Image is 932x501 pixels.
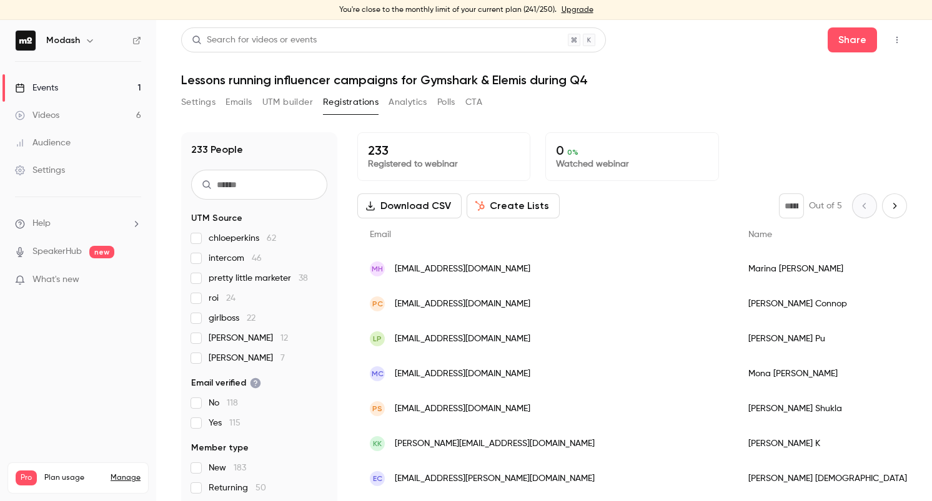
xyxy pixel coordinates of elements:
span: [EMAIL_ADDRESS][DOMAIN_NAME] [395,333,530,346]
span: Plan usage [44,473,103,483]
span: MC [372,368,384,379]
span: [EMAIL_ADDRESS][DOMAIN_NAME] [395,402,530,416]
h1: Lessons running influencer campaigns for Gymshark & Elemis during Q4 [181,72,907,87]
span: PC [372,298,383,309]
span: 7 [280,354,285,362]
span: Returning [209,482,266,494]
button: Next page [882,193,907,218]
p: Out of 5 [809,200,842,212]
a: SpeakerHub [32,245,82,258]
p: Registered to webinar [368,158,520,170]
span: Help [32,217,51,230]
div: Audience [15,137,71,149]
a: Upgrade [562,5,593,15]
button: CTA [465,92,482,112]
span: 62 [267,234,276,243]
span: new [89,246,114,258]
p: 233 [368,143,520,158]
span: Name [748,230,772,239]
span: Email [370,230,391,239]
li: help-dropdown-opener [15,217,141,230]
div: [PERSON_NAME] Shukla [736,391,922,426]
span: No [209,397,238,409]
div: [PERSON_NAME] Pu [736,321,922,356]
div: Settings [15,164,65,177]
span: pretty little marketer [209,272,308,285]
span: 22 [247,314,255,323]
span: roi [209,292,235,304]
div: Events [15,82,58,94]
span: [EMAIL_ADDRESS][DOMAIN_NAME] [395,298,530,311]
button: Polls [437,92,455,112]
iframe: Noticeable Trigger [126,275,141,286]
span: 183 [234,464,246,472]
span: [EMAIL_ADDRESS][PERSON_NAME][DOMAIN_NAME] [395,472,595,485]
span: [PERSON_NAME] [209,332,288,344]
p: Watched webinar [556,158,708,170]
button: Download CSV [357,193,462,218]
span: 0 % [567,148,578,157]
span: Member type [191,442,249,454]
h6: Modash [46,34,80,47]
span: girlboss [209,312,255,324]
div: Videos [15,109,59,122]
div: [PERSON_NAME] K [736,426,922,461]
div: Mona [PERSON_NAME] [736,356,922,391]
button: Share [828,27,877,52]
img: Modash [16,31,36,51]
div: Marina [PERSON_NAME] [736,251,922,286]
span: 38 [299,274,308,283]
div: [PERSON_NAME] [DEMOGRAPHIC_DATA] [736,461,922,496]
p: 0 [556,143,708,158]
button: Registrations [323,92,379,112]
span: Pro [16,470,37,485]
span: UTM Source [191,212,242,225]
span: MH [372,263,383,275]
span: 12 [280,334,288,343]
span: 46 [252,254,262,263]
button: UTM builder [262,92,313,112]
button: Analytics [389,92,427,112]
div: Search for videos or events [192,34,317,47]
span: 115 [229,419,240,427]
span: [EMAIL_ADDRESS][DOMAIN_NAME] [395,367,530,381]
button: Create Lists [467,193,560,218]
a: Manage [111,473,141,483]
span: 118 [227,399,238,407]
span: KK [373,438,382,449]
span: 50 [255,484,266,492]
h1: 233 People [191,142,243,157]
span: chloeperkins [209,232,276,245]
span: EC [373,473,382,484]
span: What's new [32,273,79,286]
span: [PERSON_NAME][EMAIL_ADDRESS][DOMAIN_NAME] [395,437,595,450]
span: 24 [226,294,235,303]
div: [PERSON_NAME] Connop [736,286,922,321]
span: LP [373,333,382,344]
span: [EMAIL_ADDRESS][DOMAIN_NAME] [395,263,530,276]
button: Emails [226,92,252,112]
span: [PERSON_NAME] [209,352,285,364]
span: intercom [209,252,262,265]
button: Settings [181,92,216,112]
span: Email verified [191,377,261,389]
span: Yes [209,417,240,429]
span: PS [372,403,382,414]
span: New [209,462,246,474]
